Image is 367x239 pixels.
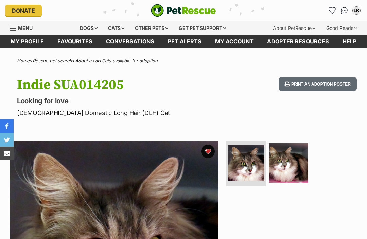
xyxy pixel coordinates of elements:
button: Print an adoption poster [279,77,357,91]
img: Photo of Indie Sua014205 [269,143,308,183]
a: Donate [5,5,42,16]
ul: Account quick links [327,5,362,16]
a: Adopt a cat [75,58,99,63]
p: Looking for love [17,96,225,106]
div: Good Reads [321,21,362,35]
img: logo-cat-932fe2b9b8326f06289b0f2fb663e598f794de774fb13d1741a6617ecf9a85b4.svg [151,4,216,17]
a: conversations [99,35,161,48]
img: chat-41dd97257d64d25036548639549fe6c8038ab92f7586957e7f3b1b290dea8141.svg [341,7,348,14]
a: Help [336,35,363,48]
div: Dogs [75,21,102,35]
div: Other pets [130,21,173,35]
div: About PetRescue [268,21,320,35]
button: My account [351,5,362,16]
a: Menu [10,21,37,34]
div: LK [353,7,360,14]
a: Rescue pet search [33,58,72,63]
a: Conversations [339,5,350,16]
a: My profile [4,35,51,48]
a: Favourites [51,35,99,48]
a: Adopter resources [260,35,336,48]
h1: Indie SUA014205 [17,77,225,93]
button: favourite [201,145,215,158]
div: Cats [103,21,129,35]
p: [DEMOGRAPHIC_DATA] Domestic Long Hair (DLH) Cat [17,108,225,117]
a: Cats available for adoption [102,58,158,63]
a: Home [17,58,30,63]
img: Photo of Indie Sua014205 [228,145,264,181]
a: PetRescue [151,4,216,17]
span: Menu [18,25,33,31]
a: Favourites [327,5,337,16]
a: Pet alerts [161,35,208,48]
div: Get pet support [174,21,231,35]
a: My account [208,35,260,48]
